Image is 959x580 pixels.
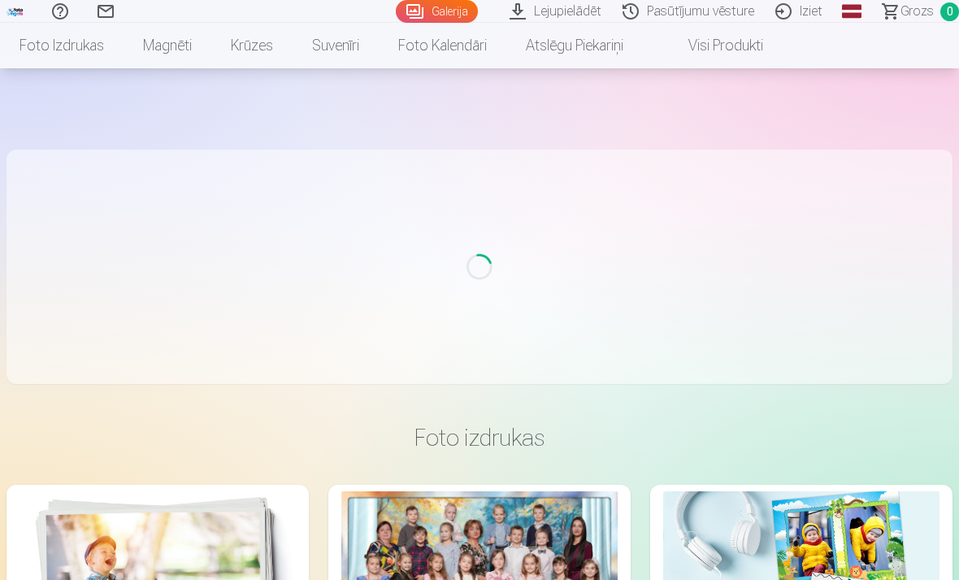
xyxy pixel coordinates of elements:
a: Foto kalendāri [379,23,506,68]
a: Suvenīri [293,23,379,68]
h3: Foto izdrukas [20,423,939,452]
a: Magnēti [124,23,211,68]
span: Grozs [900,2,934,21]
a: Visi produkti [643,23,783,68]
a: Krūzes [211,23,293,68]
a: Atslēgu piekariņi [506,23,643,68]
span: 0 [940,2,959,21]
img: /fa1 [7,7,24,16]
